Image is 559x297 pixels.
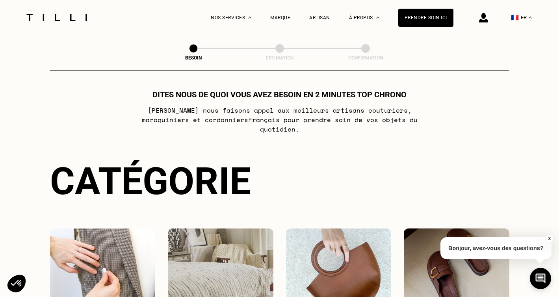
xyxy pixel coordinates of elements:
div: Estimation [240,55,319,61]
p: [PERSON_NAME] nous faisons appel aux meilleurs artisans couturiers , maroquiniers et cordonniers ... [123,106,436,134]
span: 🇫🇷 [511,14,519,21]
img: menu déroulant [529,17,532,19]
img: Menu déroulant à propos [376,17,379,19]
p: Bonjour, avez-vous des questions? [440,237,552,259]
div: Confirmation [326,55,405,61]
h1: Dites nous de quoi vous avez besoin en 2 minutes top chrono [152,90,407,99]
div: Besoin [154,55,233,61]
button: X [545,234,553,243]
a: Artisan [309,15,330,20]
a: Prendre soin ici [398,9,453,27]
div: Catégorie [50,159,509,203]
a: Marque [270,15,290,20]
img: Menu déroulant [248,17,251,19]
img: icône connexion [479,13,488,22]
img: Logo du service de couturière Tilli [24,14,90,21]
